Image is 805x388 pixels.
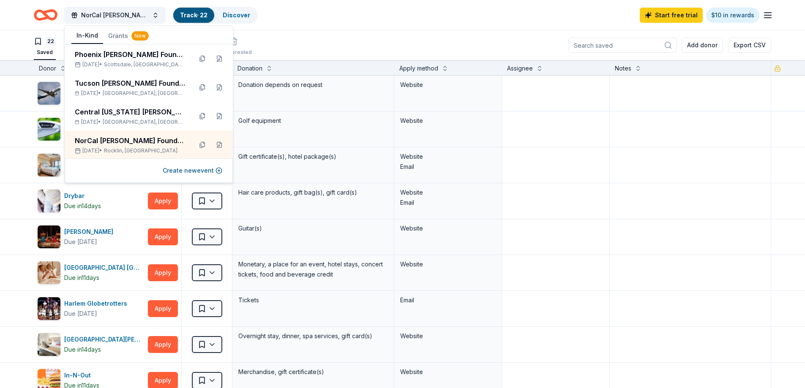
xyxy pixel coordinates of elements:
[38,118,60,141] img: Image for Callaway Golf
[400,259,496,269] div: Website
[237,330,389,342] div: Overnight stay, dinner, spa services, gift card(s)
[400,162,496,172] div: Email
[64,263,145,273] div: [GEOGRAPHIC_DATA] [GEOGRAPHIC_DATA] at [GEOGRAPHIC_DATA]
[148,193,178,209] button: Apply
[38,261,60,284] img: Image for Hard Rock Hotel & Casino Sacramento at Fire Mountain
[64,237,97,247] div: Due [DATE]
[64,334,145,345] div: [GEOGRAPHIC_DATA][PERSON_NAME]
[237,366,389,378] div: Merchandise, gift certificate(s)
[399,63,438,73] div: Apply method
[104,61,186,68] span: Scottsdale, [GEOGRAPHIC_DATA]
[223,11,250,19] a: Discover
[64,201,101,211] div: Due in 14 days
[64,191,101,201] div: Drybar
[103,119,186,125] span: [GEOGRAPHIC_DATA], [GEOGRAPHIC_DATA]
[400,295,496,305] div: Email
[104,147,177,154] span: Rocklin, [GEOGRAPHIC_DATA]
[148,300,178,317] button: Apply
[103,28,154,43] button: Grants
[37,333,145,356] button: Image for Hotel San Luis Obispo[GEOGRAPHIC_DATA][PERSON_NAME]Due in14days
[46,37,56,46] div: 22
[615,63,631,73] div: Notes
[163,166,222,176] button: Create newevent
[34,5,57,25] a: Home
[237,187,389,198] div: Hair care products, gift bag(s), gift card(s)
[507,63,533,73] div: Assignee
[103,90,186,97] span: [GEOGRAPHIC_DATA], [GEOGRAPHIC_DATA]
[237,294,389,306] div: Tickets
[75,90,186,97] div: [DATE] •
[216,49,252,56] div: Not interested
[37,81,145,105] button: Image for Alaska Airlines[US_STATE] AirlinesDue in12days
[37,189,145,213] button: Image for DrybarDrybarDue in14days
[400,116,496,126] div: Website
[34,34,56,60] button: 22Saved
[81,10,149,20] span: NorCal [PERSON_NAME] Foundation Charity Golf Tournament
[37,153,145,177] button: Image for Dolphin Bay Resort & Spa[GEOGRAPHIC_DATA]Due [DATE]
[568,38,677,53] input: Search saved
[400,367,496,377] div: Website
[38,190,60,212] img: Image for Drybar
[148,228,178,245] button: Apply
[39,63,56,73] div: Donor
[237,222,389,234] div: Guitar(s)
[38,333,60,356] img: Image for Hotel San Luis Obispo
[38,297,60,320] img: Image for Harlem Globetrotters
[75,147,186,154] div: [DATE] •
[75,61,186,68] div: [DATE] •
[37,117,145,141] button: Image for Callaway GolfCallaway GolfDue [DATE]
[682,38,723,53] button: Add donor
[75,49,186,60] div: Phoenix [PERSON_NAME] Foundation Charity Golf Tournament
[400,80,496,90] div: Website
[38,82,60,105] img: Image for Alaska Airlines
[180,11,207,19] a: Track· 22
[237,79,389,91] div: Donation depends on request
[64,298,131,309] div: Harlem Globetrotters
[237,115,389,127] div: Golf equipment
[400,331,496,341] div: Website
[75,136,186,146] div: NorCal [PERSON_NAME] Foundation Charity Golf Tournament
[75,78,186,88] div: Tucson [PERSON_NAME] Foundation Charity Golf Tournament
[640,8,703,23] a: Start free trial
[148,336,178,353] button: Apply
[706,8,759,23] a: $10 in rewards
[172,7,258,24] button: Track· 22Discover
[34,49,56,56] div: Saved
[75,119,186,125] div: [DATE] •
[216,34,252,60] button: Not interested
[64,370,99,380] div: In-N-Out
[64,7,166,24] button: NorCal [PERSON_NAME] Foundation Charity Golf Tournament
[37,225,145,249] button: Image for Gibson[PERSON_NAME]Due [DATE]
[400,187,496,198] div: Website
[400,223,496,233] div: Website
[75,107,186,117] div: Central [US_STATE] [PERSON_NAME] Foundation Charity Golf Tournament
[37,297,145,320] button: Image for Harlem GlobetrottersHarlem GlobetrottersDue [DATE]
[400,152,496,162] div: Website
[64,227,117,237] div: [PERSON_NAME]
[400,198,496,208] div: Email
[71,28,103,44] button: In-Kind
[64,309,97,319] div: Due [DATE]
[38,225,60,248] img: Image for Gibson
[728,38,771,53] button: Export CSV
[237,151,389,163] div: Gift certificate(s), hotel package(s)
[64,273,99,283] div: Due in 11 days
[148,264,178,281] button: Apply
[131,31,149,41] div: New
[64,345,101,355] div: Due in 14 days
[237,258,389,280] div: Monetary, a place for an event, hotel stays, concert tickets, food and beverage credit
[37,261,145,285] button: Image for Hard Rock Hotel & Casino Sacramento at Fire Mountain[GEOGRAPHIC_DATA] [GEOGRAPHIC_DATA]...
[38,154,60,176] img: Image for Dolphin Bay Resort & Spa
[237,63,262,73] div: Donation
